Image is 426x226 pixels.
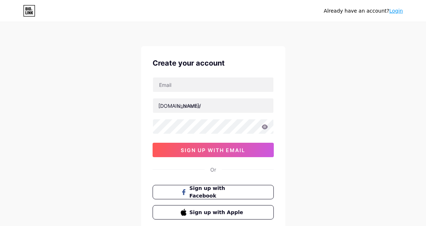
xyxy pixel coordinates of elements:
div: Or [210,166,216,173]
button: Sign up with Facebook [153,185,274,199]
input: username [153,98,273,113]
div: Already have an account? [324,7,403,15]
div: Create your account [153,58,274,68]
input: Email [153,77,273,92]
span: Sign up with Apple [189,209,245,216]
button: sign up with email [153,143,274,157]
a: Login [389,8,403,14]
span: Sign up with Facebook [189,185,245,200]
span: sign up with email [181,147,245,153]
div: [DOMAIN_NAME]/ [158,102,201,110]
button: Sign up with Apple [153,205,274,220]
